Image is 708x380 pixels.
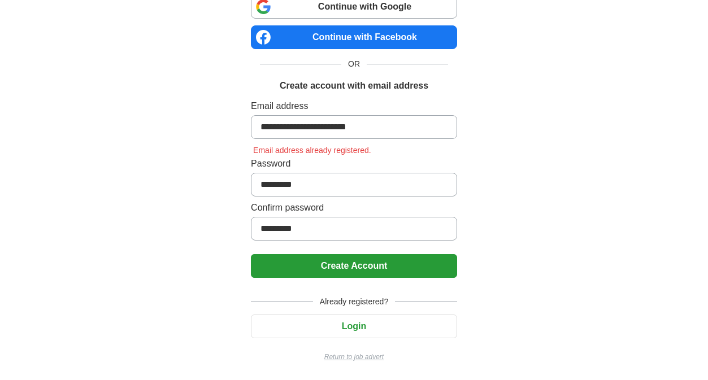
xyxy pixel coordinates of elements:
[341,58,367,70] span: OR
[280,79,428,93] h1: Create account with email address
[251,157,457,171] label: Password
[251,254,457,278] button: Create Account
[251,201,457,215] label: Confirm password
[313,296,395,308] span: Already registered?
[251,315,457,338] button: Login
[251,321,457,331] a: Login
[251,99,457,113] label: Email address
[251,352,457,362] a: Return to job advert
[251,146,373,155] span: Email address already registered.
[251,25,457,49] a: Continue with Facebook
